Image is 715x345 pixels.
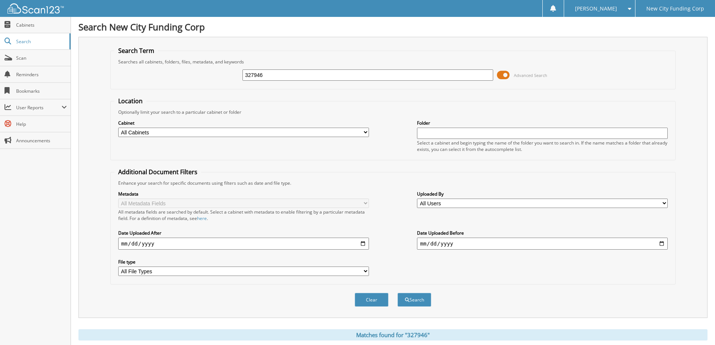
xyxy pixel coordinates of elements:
[355,293,388,307] button: Clear
[114,109,671,115] div: Optionally limit your search to a particular cabinet or folder
[16,121,67,127] span: Help
[514,72,547,78] span: Advanced Search
[197,215,207,221] a: here
[118,238,369,250] input: start
[114,59,671,65] div: Searches all cabinets, folders, files, metadata, and keywords
[114,180,671,186] div: Enhance your search for specific documents using filters such as date and file type.
[78,21,707,33] h1: Search New City Funding Corp
[114,97,146,105] legend: Location
[118,191,369,197] label: Metadata
[16,22,67,28] span: Cabinets
[575,6,617,11] span: [PERSON_NAME]
[118,230,369,236] label: Date Uploaded After
[16,71,67,78] span: Reminders
[118,120,369,126] label: Cabinet
[16,55,67,61] span: Scan
[114,168,201,176] legend: Additional Document Filters
[118,259,369,265] label: File type
[417,140,668,152] div: Select a cabinet and begin typing the name of the folder you want to search in. If the name match...
[417,120,668,126] label: Folder
[397,293,431,307] button: Search
[16,104,62,111] span: User Reports
[8,3,64,14] img: scan123-logo-white.svg
[16,38,66,45] span: Search
[114,47,158,55] legend: Search Term
[417,238,668,250] input: end
[417,191,668,197] label: Uploaded By
[646,6,704,11] span: New City Funding Corp
[78,329,707,340] div: Matches found for "327946"
[118,209,369,221] div: All metadata fields are searched by default. Select a cabinet with metadata to enable filtering b...
[16,137,67,144] span: Announcements
[417,230,668,236] label: Date Uploaded Before
[16,88,67,94] span: Bookmarks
